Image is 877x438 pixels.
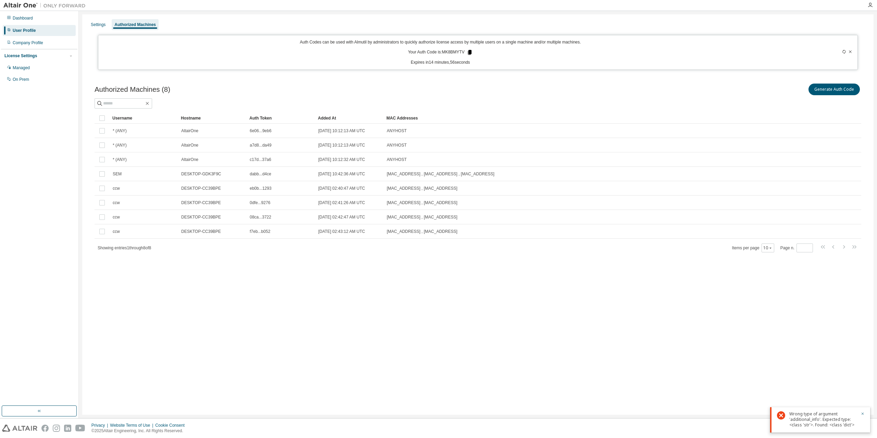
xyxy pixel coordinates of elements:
span: [DATE] 02:43:12 AM UTC [318,229,365,234]
span: f7eb...b052 [250,229,270,234]
span: [DATE] 10:12:13 AM UTC [318,128,365,134]
span: DESKTOP-CC39BPE [181,200,221,205]
span: 6e06...9eb6 [250,128,271,134]
img: youtube.svg [75,425,85,432]
span: AltairOne [181,128,198,134]
div: Authorized Machines [114,22,156,27]
img: facebook.svg [41,425,49,432]
div: License Settings [4,53,37,59]
span: * (ANY) [113,142,127,148]
span: [DATE] 10:12:32 AM UTC [318,157,365,162]
div: On Prem [13,77,29,82]
span: Items per page [732,243,774,252]
img: instagram.svg [53,425,60,432]
div: MAC Addresses [386,113,789,124]
p: © 2025 Altair Engineering, Inc. All Rights Reserved. [91,428,189,434]
img: linkedin.svg [64,425,71,432]
div: Settings [91,22,106,27]
div: Privacy [91,423,110,428]
div: Managed [13,65,30,71]
img: Altair One [3,2,89,9]
div: Hostname [181,113,244,124]
div: User Profile [13,28,36,33]
span: [MAC_ADDRESS] , [MAC_ADDRESS] [387,186,457,191]
span: ccw [113,200,120,205]
span: [DATE] 02:41:26 AM UTC [318,200,365,205]
span: a7d8...da49 [250,142,271,148]
div: Auth Token [249,113,312,124]
img: altair_logo.svg [2,425,37,432]
span: c17d...37a6 [250,157,271,162]
span: AltairOne [181,157,198,162]
span: ANYHOST [387,157,407,162]
span: [MAC_ADDRESS] , [MAC_ADDRESS] , [MAC_ADDRESS] [387,171,494,177]
span: [MAC_ADDRESS] , [MAC_ADDRESS] [387,214,457,220]
span: * (ANY) [113,157,127,162]
p: Your Auth Code is: MK8BMYTV [408,49,473,55]
p: Auth Codes can be used with Almutil by administrators to quickly authorize license access by mult... [102,39,778,45]
div: Company Profile [13,40,43,46]
span: ANYHOST [387,128,407,134]
button: 10 [763,245,773,251]
span: ANYHOST [387,142,407,148]
span: ccw [113,186,120,191]
div: Website Terms of Use [110,423,155,428]
span: [DATE] 10:42:36 AM UTC [318,171,365,177]
div: Username [112,113,175,124]
span: 0dfe...9276 [250,200,270,205]
span: [DATE] 02:40:47 AM UTC [318,186,365,191]
span: dabb...d4ce [250,171,271,177]
span: Page n. [780,243,813,252]
span: Authorized Machines (8) [95,86,170,93]
span: * (ANY) [113,128,127,134]
span: DESKTOP-CC39BPE [181,229,221,234]
span: 08ca...3722 [250,214,271,220]
span: [DATE] 02:42:47 AM UTC [318,214,365,220]
div: Added At [318,113,381,124]
span: [MAC_ADDRESS] , [MAC_ADDRESS] [387,200,457,205]
span: DESKTOP-CC39BPE [181,186,221,191]
button: Generate Auth Code [808,84,860,95]
span: [DATE] 10:12:13 AM UTC [318,142,365,148]
span: ccw [113,229,120,234]
span: eb0b...1293 [250,186,271,191]
span: ccw [113,214,120,220]
div: Cookie Consent [155,423,188,428]
span: DESKTOP-GDK3F9C [181,171,221,177]
span: [MAC_ADDRESS] , [MAC_ADDRESS] [387,229,457,234]
span: AltairOne [181,142,198,148]
div: Dashboard [13,15,33,21]
span: SEM [113,171,122,177]
span: Showing entries 1 through 8 of 8 [98,246,151,250]
span: DESKTOP-CC39BPE [181,214,221,220]
div: Wrong type of argument 'additional_info'. Expected type: <class 'str'>. Found: <class 'dict'> [789,411,856,428]
p: Expires in 14 minutes, 56 seconds [102,60,778,65]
